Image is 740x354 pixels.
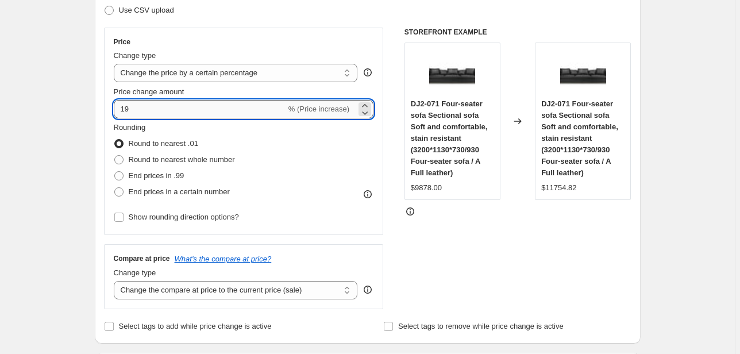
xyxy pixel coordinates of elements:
[362,284,373,295] div: help
[288,105,349,113] span: % (Price increase)
[398,322,564,330] span: Select tags to remove while price change is active
[129,171,184,180] span: End prices in .99
[114,37,130,47] h3: Price
[114,51,156,60] span: Change type
[114,254,170,263] h3: Compare at price
[114,123,146,132] span: Rounding
[411,99,488,177] span: DJ2-071 Four-seater sofa Sectional sofa Soft and comfortable, stain resistant (3200*1130*730/930 ...
[114,87,184,96] span: Price change amount
[560,49,606,95] img: DJ2-071_1_80x.jpg
[119,322,272,330] span: Select tags to add while price change is active
[129,139,198,148] span: Round to nearest .01
[541,183,576,192] span: $11754.82
[114,268,156,277] span: Change type
[541,99,618,177] span: DJ2-071 Four-seater sofa Sectional sofa Soft and comfortable, stain resistant (3200*1130*730/930 ...
[129,213,239,221] span: Show rounding direction options?
[175,255,272,263] button: What's the compare at price?
[114,100,286,118] input: -15
[362,67,373,78] div: help
[129,187,230,196] span: End prices in a certain number
[429,49,475,95] img: DJ2-071_1_80x.jpg
[129,155,235,164] span: Round to nearest whole number
[404,28,631,37] h6: STOREFRONT EXAMPLE
[119,6,174,14] span: Use CSV upload
[411,183,442,192] span: $9878.00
